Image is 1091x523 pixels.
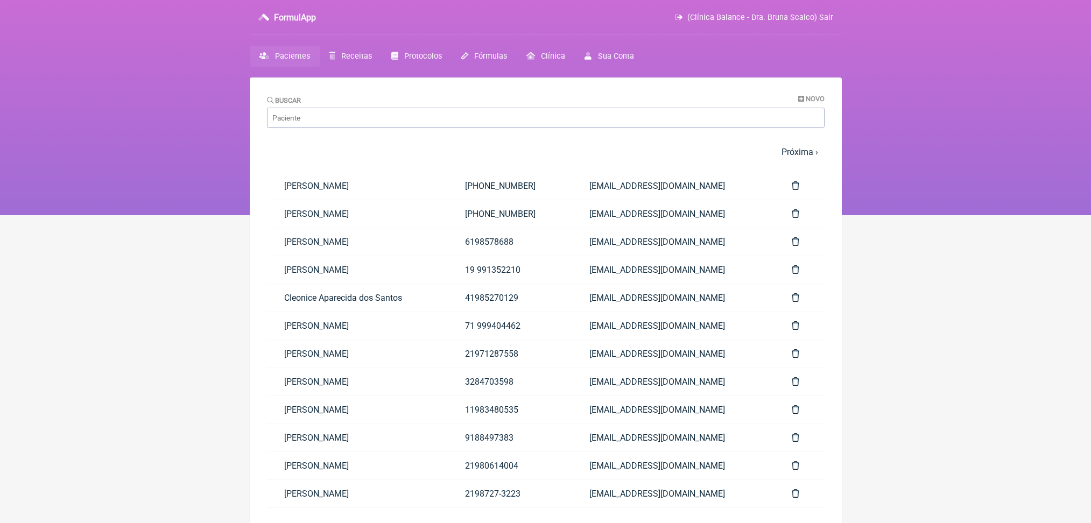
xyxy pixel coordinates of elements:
a: [EMAIL_ADDRESS][DOMAIN_NAME] [572,200,774,228]
span: Clínica [541,52,565,61]
a: [EMAIL_ADDRESS][DOMAIN_NAME] [572,172,774,200]
a: 71 999404462 [448,312,573,340]
a: 9188497383 [448,424,573,451]
a: [EMAIL_ADDRESS][DOMAIN_NAME] [572,480,774,507]
a: [EMAIL_ADDRESS][DOMAIN_NAME] [572,452,774,479]
a: [PERSON_NAME] [267,424,448,451]
a: [EMAIL_ADDRESS][DOMAIN_NAME] [572,340,774,367]
a: [PHONE_NUMBER] [448,200,573,228]
a: [PERSON_NAME] [267,368,448,395]
a: 2198727-3223 [448,480,573,507]
a: 21980614004 [448,452,573,479]
a: [PERSON_NAME] [267,228,448,256]
span: Novo [806,95,825,103]
a: 19 991352210 [448,256,573,284]
input: Paciente [267,108,825,128]
a: (Clínica Balance - Dra. Bruna Scalco) Sair [675,13,833,22]
nav: pager [267,140,825,164]
span: Receitas [341,52,372,61]
a: [PERSON_NAME] [267,200,448,228]
span: Pacientes [275,52,310,61]
a: [EMAIL_ADDRESS][DOMAIN_NAME] [572,284,774,312]
a: 11983480535 [448,396,573,423]
a: [PHONE_NUMBER] [448,172,573,200]
a: [PERSON_NAME] [267,396,448,423]
a: 21971287558 [448,340,573,367]
a: [PERSON_NAME] [267,172,448,200]
a: [PERSON_NAME] [267,256,448,284]
a: [EMAIL_ADDRESS][DOMAIN_NAME] [572,228,774,256]
a: Novo [798,95,825,103]
a: [EMAIL_ADDRESS][DOMAIN_NAME] [572,368,774,395]
a: [EMAIL_ADDRESS][DOMAIN_NAME] [572,256,774,284]
span: (Clínica Balance - Dra. Bruna Scalco) Sair [687,13,833,22]
a: Fórmulas [452,46,517,67]
span: Protocolos [404,52,442,61]
a: [PERSON_NAME] [267,312,448,340]
a: 41985270129 [448,284,573,312]
a: Clínica [517,46,575,67]
h3: FormulApp [274,12,316,23]
a: Protocolos [382,46,452,67]
a: [PERSON_NAME] [267,452,448,479]
a: 6198578688 [448,228,573,256]
a: Pacientes [250,46,320,67]
span: Sua Conta [598,52,634,61]
a: Receitas [320,46,382,67]
a: [EMAIL_ADDRESS][DOMAIN_NAME] [572,396,774,423]
a: Cleonice Aparecida dos Santos [267,284,448,312]
a: [EMAIL_ADDRESS][DOMAIN_NAME] [572,424,774,451]
a: [PERSON_NAME] [267,480,448,507]
a: [EMAIL_ADDRESS][DOMAIN_NAME] [572,312,774,340]
label: Buscar [267,96,301,104]
a: Próxima › [782,147,818,157]
a: 3284703598 [448,368,573,395]
a: [PERSON_NAME] [267,340,448,367]
a: Sua Conta [575,46,643,67]
span: Fórmulas [474,52,507,61]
